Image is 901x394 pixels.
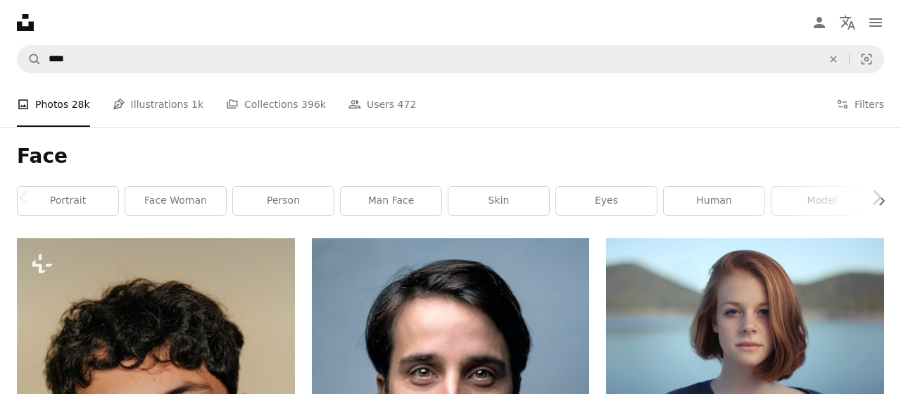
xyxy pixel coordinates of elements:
[862,8,890,37] button: Menu
[18,46,42,73] button: Search Unsplash
[833,8,862,37] button: Language
[556,187,657,215] a: eyes
[606,324,884,337] a: shallow focus photography of woman outdoor during day
[341,187,441,215] a: man face
[448,187,549,215] a: skin
[226,82,326,127] a: Collections 396k
[17,14,34,31] a: Home — Unsplash
[664,187,764,215] a: human
[398,97,417,112] span: 472
[17,45,884,73] form: Find visuals sitewide
[852,130,901,265] a: Next
[850,46,883,73] button: Visual search
[771,187,872,215] a: model
[18,187,118,215] a: portrait
[805,8,833,37] a: Log in / Sign up
[113,82,203,127] a: Illustrations 1k
[17,144,884,169] h1: Face
[233,187,334,215] a: person
[818,46,849,73] button: Clear
[301,97,326,112] span: 396k
[191,97,203,112] span: 1k
[125,187,226,215] a: face woman
[348,82,416,127] a: Users 472
[836,82,884,127] button: Filters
